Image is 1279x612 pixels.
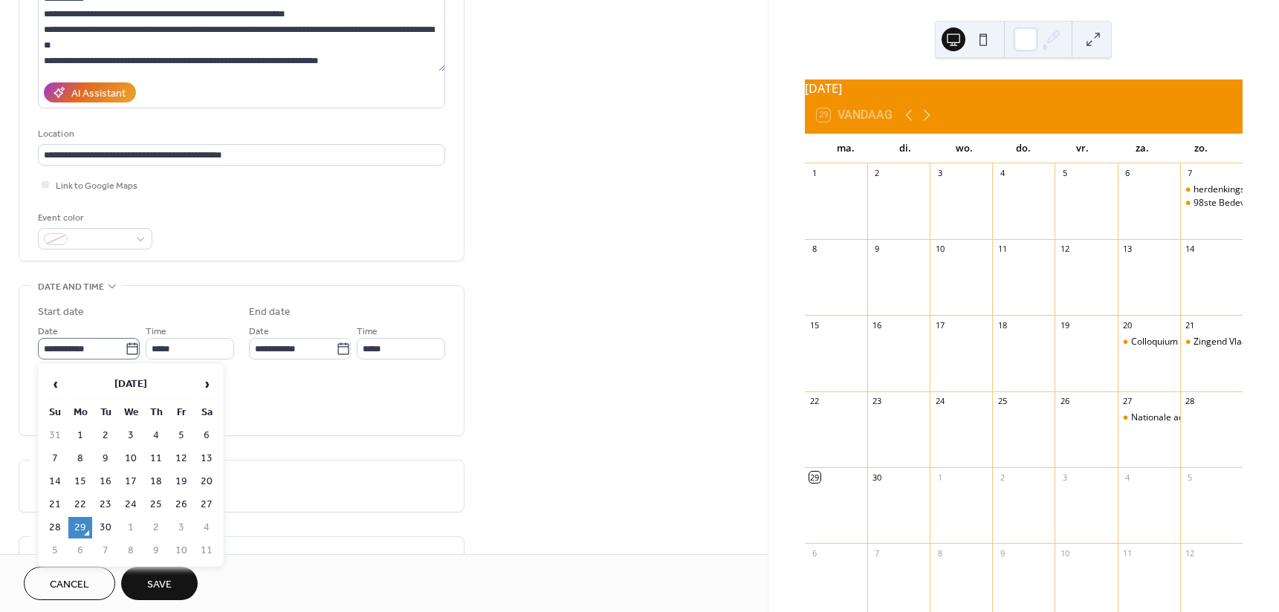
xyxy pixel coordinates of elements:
[68,517,92,538] td: 29
[1118,336,1180,348] div: Colloquium belicht priester-dichter Cyriel Verschaeve en zijn invloed op tijdgenoten
[872,547,883,559] div: 7
[119,448,143,469] td: 10
[94,402,117,423] th: Tu
[809,396,820,407] div: 22
[169,517,193,538] td: 3
[997,396,1008,407] div: 25
[872,168,883,179] div: 2
[1185,244,1196,255] div: 14
[1180,197,1243,209] div: 98ste Bedevaart naar de Graven aan de IJzer
[1180,183,1243,196] div: herdenkingsplechtigheid voor de slachtoffers van de wereldoorlogen
[43,448,67,469] td: 7
[195,517,218,538] td: 4
[68,368,193,400] th: [DATE]
[144,448,168,469] td: 11
[119,494,143,515] td: 24
[809,319,820,331] div: 15
[71,86,126,102] div: AI Assistant
[43,494,67,515] td: 21
[68,471,92,492] td: 15
[144,517,168,538] td: 2
[38,279,104,295] span: Date and time
[195,471,218,492] td: 20
[24,567,115,600] button: Cancel
[146,324,166,339] span: Time
[1059,547,1070,559] div: 10
[94,425,117,446] td: 2
[1118,411,1180,424] div: Nationale actie tegen kernwapens in Kleine-Brogel
[875,134,935,163] div: di.
[119,517,143,538] td: 1
[56,178,137,194] span: Link to Google Maps
[872,319,883,331] div: 16
[94,517,117,538] td: 30
[805,79,1243,97] div: [DATE]
[44,82,136,102] button: AI Assistant
[144,471,168,492] td: 18
[94,540,117,561] td: 7
[121,567,198,600] button: Save
[934,244,945,255] div: 10
[1059,472,1070,483] div: 3
[1171,134,1231,163] div: zo.
[1185,472,1196,483] div: 5
[169,540,193,561] td: 10
[195,448,218,469] td: 13
[357,324,378,339] span: Time
[817,134,876,163] div: ma.
[997,244,1008,255] div: 11
[1122,168,1133,179] div: 6
[1122,547,1133,559] div: 11
[872,472,883,483] div: 30
[994,134,1053,163] div: do.
[1059,396,1070,407] div: 26
[1059,244,1070,255] div: 12
[43,517,67,538] td: 28
[1185,319,1196,331] div: 21
[169,425,193,446] td: 5
[119,425,143,446] td: 3
[997,319,1008,331] div: 18
[1053,134,1113,163] div: vr.
[119,402,143,423] th: We
[195,540,218,561] td: 11
[935,134,994,163] div: wo.
[195,369,218,399] span: ›
[38,305,84,320] div: Start date
[809,547,820,559] div: 6
[43,402,67,423] th: Su
[934,547,945,559] div: 8
[144,402,168,423] th: Th
[68,448,92,469] td: 8
[1194,336,1277,348] div: Zingend Vlaanderen
[38,126,442,142] div: Location
[1122,244,1133,255] div: 13
[1185,547,1196,559] div: 12
[119,471,143,492] td: 17
[1122,396,1133,407] div: 27
[94,448,117,469] td: 9
[1185,396,1196,407] div: 28
[997,168,1008,179] div: 4
[68,540,92,561] td: 6
[50,577,89,593] span: Cancel
[1180,336,1243,348] div: Zingend Vlaanderen
[934,168,945,179] div: 3
[68,402,92,423] th: Mo
[1122,472,1133,483] div: 4
[43,471,67,492] td: 14
[195,425,218,446] td: 6
[144,540,168,561] td: 9
[38,210,149,226] div: Event color
[997,547,1008,559] div: 9
[809,168,820,179] div: 1
[169,402,193,423] th: Fr
[169,448,193,469] td: 12
[38,324,58,339] span: Date
[94,494,117,515] td: 23
[809,472,820,483] div: 29
[872,244,883,255] div: 9
[249,305,291,320] div: End date
[249,324,269,339] span: Date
